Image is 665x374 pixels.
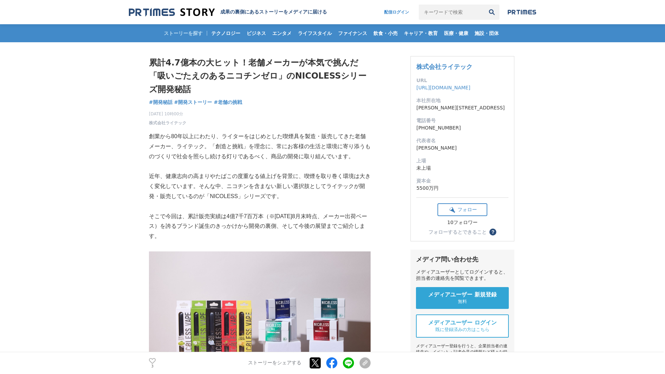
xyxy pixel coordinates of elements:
[220,9,327,15] h2: 成果の裏側にあるストーリーをメディアに届ける
[416,177,508,185] dt: 資本金
[149,56,371,96] h1: 累計4.7億本の大ヒット！老舗メーカーが本気で挑んだ「吸いごたえのあるニコチンゼロ」のNICOLESSシリーズ開発秘話
[174,99,212,105] span: #開発ストーリー
[416,157,508,164] dt: 上場
[416,137,508,144] dt: 代表者名
[371,24,400,42] a: 飲食・小売
[416,104,508,112] dd: [PERSON_NAME][STREET_ADDRESS]
[416,117,508,124] dt: 電話番号
[209,30,243,36] span: テクノロジー
[129,8,327,17] a: 成果の裏側にあるストーリーをメディアに届ける 成果の裏側にあるストーリーをメディアに届ける
[437,203,487,216] button: フォロー
[441,24,471,42] a: 医療・健康
[490,230,495,234] span: ？
[295,24,335,42] a: ライフスタイル
[428,319,497,327] span: メディアユーザー ログイン
[371,30,400,36] span: 飲食・小売
[416,124,508,132] dd: [PHONE_NUMBER]
[129,8,215,17] img: 成果の裏側にあるストーリーをメディアに届ける
[149,99,172,106] a: #開発秘話
[416,77,508,84] dt: URL
[149,132,371,161] p: 創業から80年以上にわたり、ライターをはじめとした喫煙具を製造・販売してきた老舗メーカー、ライテック。「創造と挑戦」を理念に、常にお客様の生活と環境に寄り添うものづくりで社会を照らし続ける灯りで...
[401,30,441,36] span: キャリア・教育
[416,97,508,104] dt: 本社所在地
[149,212,371,241] p: そこで今回は、累計販売実績は4億7千7百万本（※[DATE]8月末時点、メーカー出荷ベース）を誇るブランド誕生のきっかけから開発の裏側、そして今後の展望までご紹介します。
[335,30,370,36] span: ファイナンス
[428,291,497,299] span: メディアユーザー 新規登録
[416,343,509,373] div: メディアユーザー登録を行うと、企業担当者の連絡先や、イベント・記者会見の情報など様々な特記情報を閲覧できます。 ※内容はストーリー・プレスリリースにより異なります。
[149,120,186,126] a: 株式会社ライテック
[209,24,243,42] a: テクノロジー
[435,327,489,333] span: 既に登録済みの方はこちら
[149,99,172,105] span: #開発秘話
[335,24,370,42] a: ファイナンス
[416,63,472,70] a: 株式会社ライテック
[416,269,509,282] div: メディアユーザーとしてログインすると、担当者の連絡先を閲覧できます。
[174,99,212,106] a: #開発ストーリー
[416,255,509,264] div: メディア問い合わせ先
[416,185,508,192] dd: 5500万円
[458,299,467,305] span: 無料
[149,111,186,117] span: [DATE] 10時00分
[419,5,484,20] input: キーワードで検索
[295,30,335,36] span: ライフスタイル
[269,24,294,42] a: エンタメ
[214,99,242,106] a: #老舗の挑戦
[248,360,301,366] p: ストーリーをシェアする
[416,85,470,90] a: [URL][DOMAIN_NAME]
[269,30,294,36] span: エンタメ
[489,229,496,235] button: ？
[472,24,502,42] a: 施設・団体
[441,30,471,36] span: 医療・健康
[416,314,509,338] a: メディアユーザー ログイン 既に登録済みの方はこちら
[377,5,416,20] a: 配信ログイン
[416,287,509,309] a: メディアユーザー 新規登録 無料
[416,144,508,152] dd: [PERSON_NAME]
[416,164,508,172] dd: 未上場
[484,5,499,20] button: 検索
[149,365,156,368] p: 3
[244,24,269,42] a: ビジネス
[437,220,487,226] div: 10フォロワー
[214,99,242,105] span: #老舗の挑戦
[472,30,502,36] span: 施設・団体
[149,171,371,201] p: 近年、健康志向の高まりやたばこの度重なる値上げを背景に、喫煙を取り巻く環境は大きく変化しています。そんな中、ニコチンを含まない新しい選択肢としてライテックが開発・販売しているのが「NICOLES...
[401,24,441,42] a: キャリア・教育
[428,230,487,234] div: フォローするとできること
[244,30,269,36] span: ビジネス
[508,9,536,15] img: prtimes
